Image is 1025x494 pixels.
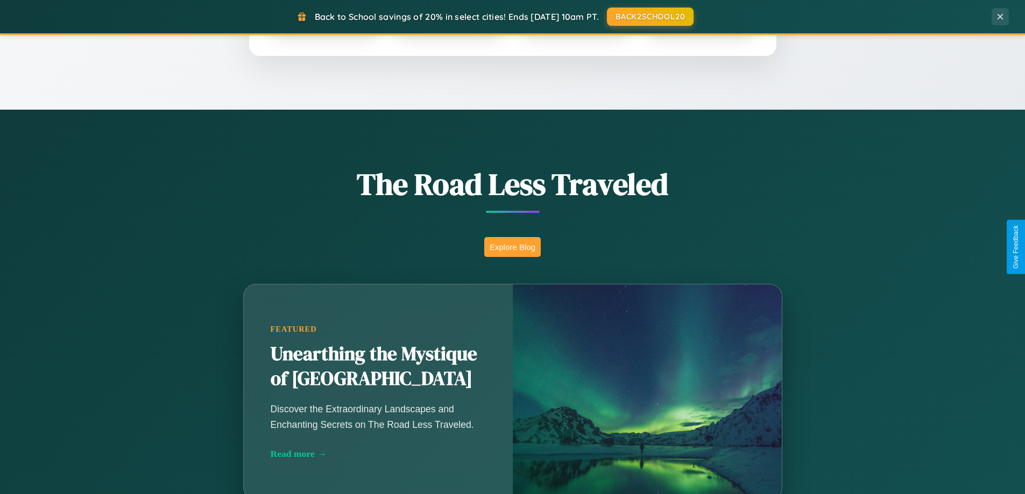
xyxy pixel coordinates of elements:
[607,8,694,26] button: BACK2SCHOOL20
[315,11,599,22] span: Back to School savings of 20% in select cities! Ends [DATE] 10am PT.
[271,402,486,432] p: Discover the Extraordinary Landscapes and Enchanting Secrets on The Road Less Traveled.
[1012,225,1020,269] div: Give Feedback
[271,325,486,334] div: Featured
[271,448,486,460] div: Read more →
[190,163,836,205] h1: The Road Less Traveled
[484,237,541,257] button: Explore Blog
[271,342,486,391] h2: Unearthing the Mystique of [GEOGRAPHIC_DATA]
